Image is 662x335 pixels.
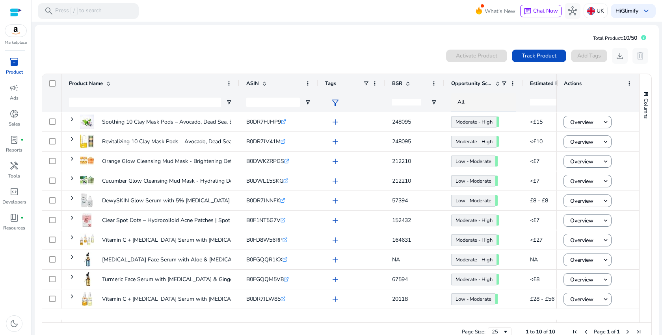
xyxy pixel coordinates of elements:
[495,156,498,167] span: 54.50
[570,213,593,229] span: Overview
[636,329,642,335] div: Last Page
[451,254,496,266] a: Moderate - High
[496,136,499,147] span: 68.47
[102,153,269,169] p: Orange Glow Cleansing Mud Mask - Brightening Detox Face Mask...
[80,233,94,247] img: 41G3BUTBexL._AC_US40_.jpg
[102,133,283,150] p: Revitalizing 10 Clay Mask Pods – Avocado, Dead Sea, [MEDICAL_DATA],...
[563,116,600,128] button: Overview
[6,146,22,154] p: Reports
[570,134,593,150] span: Overview
[451,155,495,167] a: Low - Moderate
[563,175,600,187] button: Overview
[563,254,600,266] button: Overview
[6,68,23,76] p: Product
[325,80,336,87] span: Tags
[392,236,411,244] span: 164631
[331,137,340,146] span: add
[496,254,499,265] span: 65.00
[392,256,400,263] span: NA
[80,252,94,267] img: 312iZw1IoeL._AC_US40_.jpg
[563,135,600,148] button: Overview
[9,57,19,67] span: inventory_2
[80,272,94,286] img: 31Ullvn4XiL._AC_US40_.jpg
[246,256,283,263] span: B0FGQQR1KX
[563,155,600,168] button: Overview
[20,138,24,141] span: fiber_manual_record
[583,329,589,335] div: Previous Page
[565,3,580,19] button: hub
[331,157,340,166] span: add
[570,252,593,268] span: Overview
[5,40,27,46] p: Marketplace
[451,274,496,285] a: Moderate - High
[102,271,273,287] p: Turmeric Face Serum with [MEDICAL_DATA] & Ginger | Brightening,...
[331,176,340,186] span: add
[305,99,311,105] button: Open Filter Menu
[530,177,539,185] span: <£7
[625,329,631,335] div: Next Page
[451,136,496,148] a: Moderate - High
[495,176,498,186] span: 54.50
[102,291,299,307] p: Vitamin C + [MEDICAL_DATA] Serum with [MEDICAL_DATA] – Vitamin C Face...
[564,80,582,87] span: Actions
[80,115,94,129] img: 41UbMXJV2jL._AC_US40_.jpg
[496,215,499,226] span: 68.50
[563,234,600,246] button: Overview
[602,197,609,204] mat-icon: keyboard_arrow_down
[530,80,577,87] span: Estimated Revenue/Day
[570,291,593,307] span: Overview
[331,98,340,107] span: filter_alt
[572,329,578,335] div: First Page
[530,118,543,126] span: <£15
[570,193,593,209] span: Overview
[602,237,609,244] mat-icon: keyboard_arrow_down
[55,7,102,15] p: Press to search
[530,138,543,145] span: <£10
[392,276,408,283] span: 67594
[570,272,593,288] span: Overview
[570,173,593,189] span: Overview
[9,319,19,328] span: dark_mode
[226,99,232,105] button: Open Filter Menu
[80,193,94,207] img: 31-Ds7JUO2L._AC_US40_.jpg
[2,198,26,205] p: Developers
[602,276,609,283] mat-icon: keyboard_arrow_down
[246,80,259,87] span: ASIN
[102,173,271,189] p: Cucumber Glow Cleansing Mud Mask - Hydrating Detox Face Mask...
[392,177,411,185] span: 212210
[485,4,515,18] span: What's New
[246,197,280,204] span: B0DR7JNNFK
[563,194,600,207] button: Overview
[102,252,300,268] p: [MEDICAL_DATA] Face Serum with Aloe & [MEDICAL_DATA] | Deep Hydration...
[612,48,628,64] button: download
[530,236,543,244] span: <£27
[392,138,411,145] span: 248095
[392,197,408,204] span: 57394
[9,161,19,170] span: handyman
[392,157,411,165] span: 212210
[593,35,623,41] span: Total Product:
[20,216,24,219] span: fiber_manual_record
[496,274,499,285] span: 65.00
[246,236,283,244] span: B0FD8W56RP
[602,158,609,165] mat-icon: keyboard_arrow_down
[331,235,340,245] span: add
[10,94,19,102] p: Ads
[331,275,340,284] span: add
[530,256,538,263] span: NA
[615,51,625,61] span: download
[246,276,284,283] span: B0FGQQM5V8
[8,172,20,180] p: Tools
[102,232,299,248] p: Vitamin C + [MEDICAL_DATA] Serum with [MEDICAL_DATA] – Vitamin C Face...
[80,134,94,148] img: 41BMJ0Zyp8L._AC_US40_.jpg
[246,295,281,303] span: B0DR7JLW85
[451,116,496,128] a: Moderate - High
[563,273,600,286] button: Overview
[642,6,651,16] span: keyboard_arrow_down
[496,117,499,127] span: 69.67
[530,276,539,283] span: <£8
[495,195,498,206] span: 54.50
[530,197,548,204] span: £8 - £8
[102,212,288,228] p: Clear Spot Dots – Hydrocolloid Acne Patches | Spot Patches Hydrocolloid...
[69,98,221,107] input: Product Name Filter Input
